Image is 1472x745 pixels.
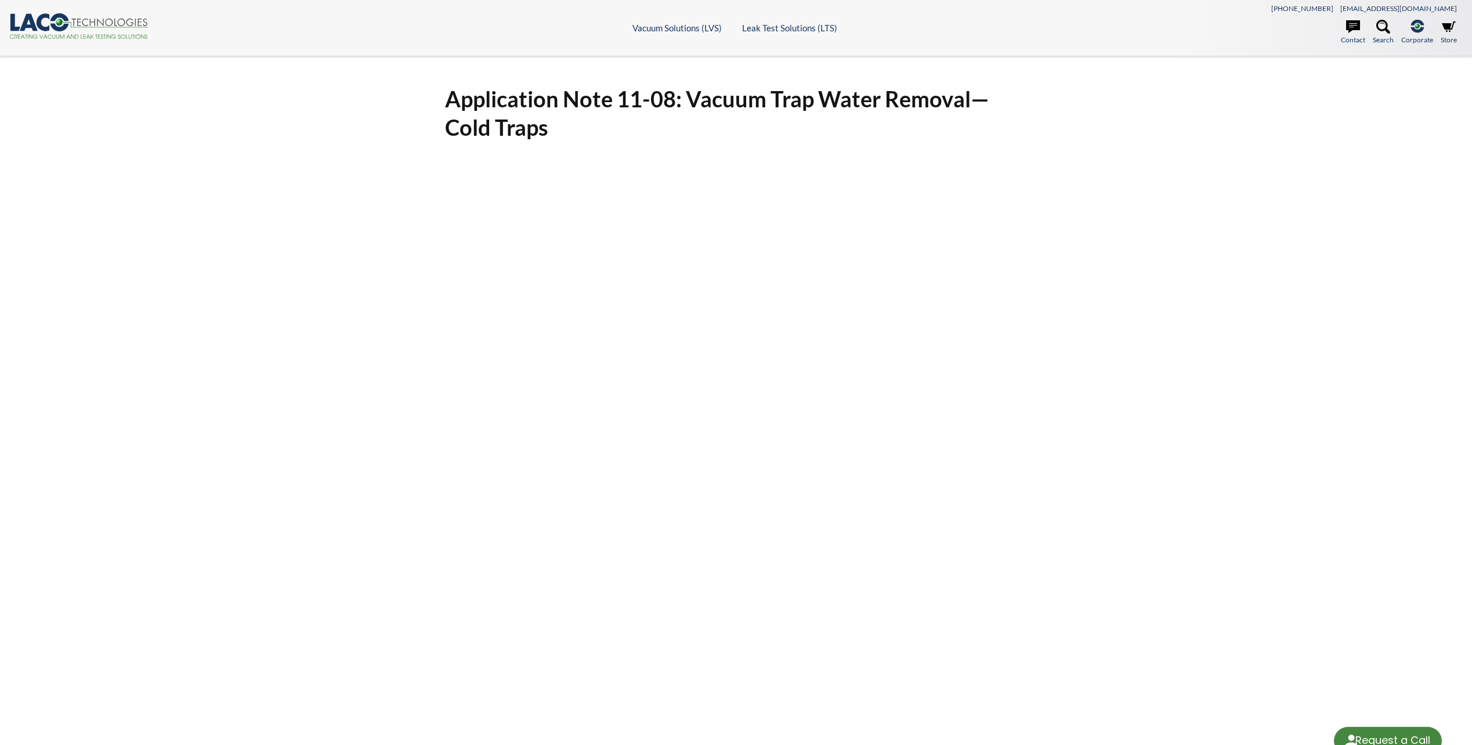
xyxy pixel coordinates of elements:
a: [EMAIL_ADDRESS][DOMAIN_NAME] [1340,4,1457,13]
a: Leak Test Solutions (LTS) [742,23,837,33]
a: [PHONE_NUMBER] [1271,4,1333,13]
a: Search [1373,20,1394,45]
a: Vacuum Solutions (LVS) [632,23,722,33]
span: Corporate [1401,34,1433,45]
a: Contact [1341,20,1365,45]
a: Store [1441,20,1457,45]
h1: Application Note 11-08: Vacuum Trap Water Removal—Cold Traps [445,85,1026,142]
